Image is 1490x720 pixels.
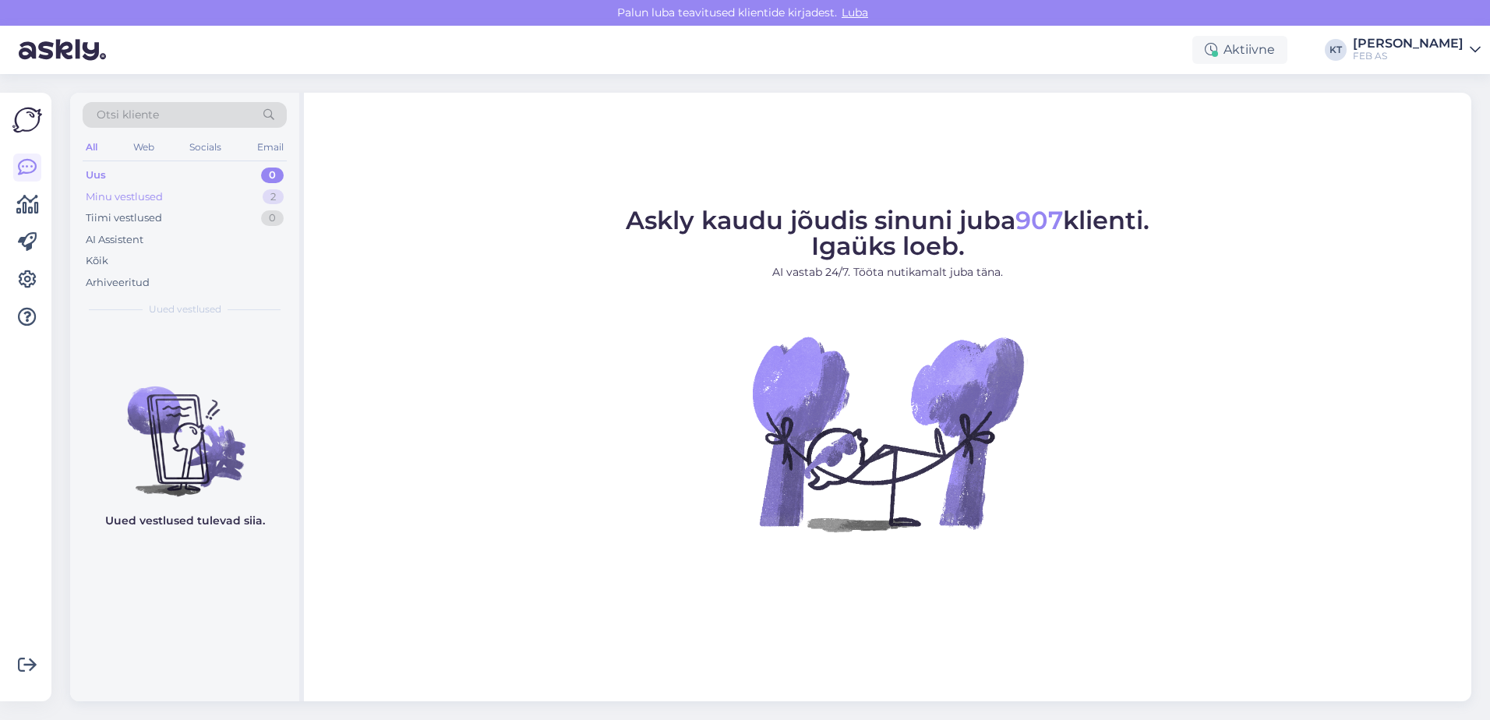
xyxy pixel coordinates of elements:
[86,275,150,291] div: Arhiveeritud
[83,137,101,157] div: All
[837,5,873,19] span: Luba
[1353,37,1464,50] div: [PERSON_NAME]
[97,107,159,123] span: Otsi kliente
[1325,39,1347,61] div: KT
[105,513,265,529] p: Uued vestlused tulevad siia.
[86,189,163,205] div: Minu vestlused
[186,137,224,157] div: Socials
[261,168,284,183] div: 0
[1015,205,1063,235] span: 907
[86,168,106,183] div: Uus
[86,210,162,226] div: Tiimi vestlused
[149,302,221,316] span: Uued vestlused
[130,137,157,157] div: Web
[261,210,284,226] div: 0
[263,189,284,205] div: 2
[626,264,1149,281] p: AI vastab 24/7. Tööta nutikamalt juba täna.
[626,205,1149,261] span: Askly kaudu jõudis sinuni juba klienti. Igaüks loeb.
[86,232,143,248] div: AI Assistent
[254,137,287,157] div: Email
[1353,50,1464,62] div: FEB AS
[86,253,108,269] div: Kõik
[12,105,42,135] img: Askly Logo
[1353,37,1481,62] a: [PERSON_NAME]FEB AS
[747,293,1028,574] img: No Chat active
[70,358,299,499] img: No chats
[1192,36,1287,64] div: Aktiivne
